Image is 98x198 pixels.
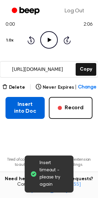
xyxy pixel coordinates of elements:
span: | [75,84,77,91]
button: Insert into Doc [6,97,45,119]
a: [EMAIL_ADDRESS][DOMAIN_NAME] [31,182,81,193]
span: Contact us [4,182,94,194]
button: Delete [2,84,25,91]
span: | [29,83,32,91]
span: Change [78,84,96,91]
button: Record [49,97,92,119]
a: Log Out [58,3,91,19]
span: 2:06 [84,21,92,28]
button: Copy [76,63,96,76]
span: Insert timeout - please try again [40,160,68,188]
span: 0:00 [6,21,14,28]
p: Tired of copying and pasting? Use the extension to automatically insert your recordings. [6,157,92,168]
button: Never Expires|Change [36,84,96,91]
a: Beep [7,4,46,18]
button: 1.0x [6,35,16,46]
